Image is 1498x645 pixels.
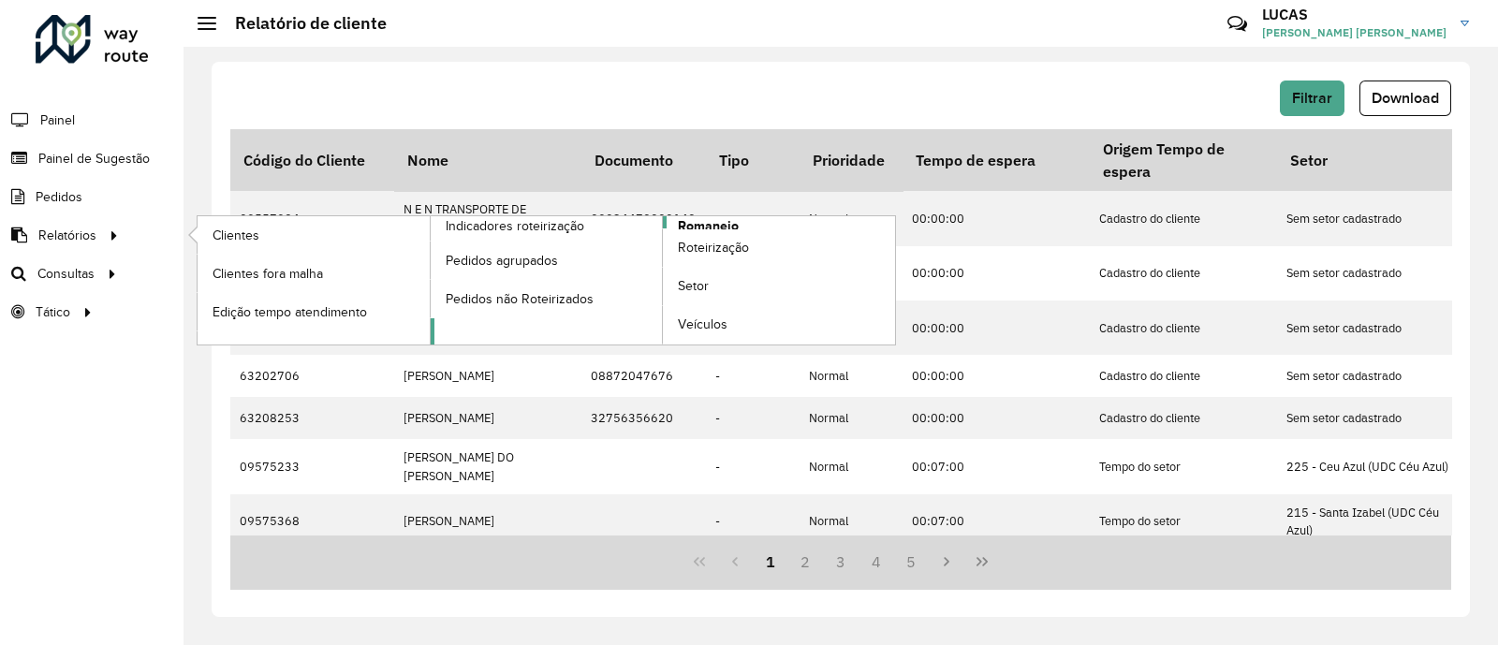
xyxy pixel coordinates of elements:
td: 63202706 [230,355,394,397]
td: Sem setor cadastrado [1277,355,1464,397]
a: Setor [663,268,895,305]
span: Romaneio [678,216,739,236]
td: 00:07:00 [903,439,1090,493]
button: 3 [823,544,859,579]
td: 00:00:00 [903,246,1090,301]
span: Pedidos [36,187,82,207]
td: 00:00:00 [903,397,1090,439]
th: Setor [1277,129,1464,191]
a: Romaneio [431,216,896,344]
th: Origem Tempo de espera [1090,129,1277,191]
td: [PERSON_NAME] [394,397,581,439]
td: Cadastro do cliente [1090,355,1277,397]
td: 09575233 [230,439,394,493]
td: 63208253 [230,397,394,439]
th: Nome [394,129,581,191]
td: Cadastro do cliente [1090,191,1277,245]
span: Clientes fora malha [213,264,323,284]
td: Sem setor cadastrado [1277,397,1464,439]
a: Contato Rápido [1217,4,1257,44]
td: Sem setor cadastrado [1277,301,1464,355]
td: - [706,439,800,493]
span: Indicadores roteirização [446,216,584,236]
h3: LUCAS [1262,6,1447,23]
th: Tipo [706,129,800,191]
span: Pedidos agrupados [446,251,558,271]
td: 09034470000140 [581,191,706,245]
button: 2 [787,544,823,579]
span: Painel [40,110,75,130]
span: Edição tempo atendimento [213,302,367,322]
td: 00:07:00 [903,494,1090,549]
td: Normal [800,397,903,439]
span: Veículos [678,315,727,334]
td: Tempo do setor [1090,439,1277,493]
a: Veículos [663,306,895,344]
td: Cadastro do cliente [1090,246,1277,301]
span: Tático [36,302,70,322]
td: Normal [800,191,903,245]
h2: Relatório de cliente [216,13,387,34]
th: Prioridade [800,129,903,191]
span: [PERSON_NAME] [PERSON_NAME] [1262,24,1447,41]
td: 00:00:00 [903,191,1090,245]
span: Clientes [213,226,259,245]
td: [PERSON_NAME] [394,494,581,549]
a: Clientes fora malha [198,255,430,292]
td: - [706,355,800,397]
a: Indicadores roteirização [198,216,663,344]
button: Filtrar [1280,81,1344,116]
td: 225 - Ceu Azul (UDC Céu Azul) [1277,439,1464,493]
td: 00:00:00 [903,301,1090,355]
span: Pedidos não Roteirizados [446,289,594,309]
a: Pedidos não Roteirizados [431,280,663,317]
td: N E N TRANSPORTE DE ANIMAIS E MATERIAI [394,191,581,245]
span: Setor [678,276,709,296]
span: Download [1372,90,1439,106]
span: Painel de Sugestão [38,149,150,169]
td: Tempo do setor [1090,494,1277,549]
button: 5 [894,544,930,579]
button: Last Page [964,544,1000,579]
th: Código do Cliente [230,129,394,191]
td: 215 - Santa Izabel (UDC Céu Azul) [1277,494,1464,549]
button: Download [1359,81,1451,116]
td: 08872047676 [581,355,706,397]
td: Sem setor cadastrado [1277,246,1464,301]
td: Cadastro do cliente [1090,397,1277,439]
td: - [706,494,800,549]
a: Clientes [198,216,430,254]
td: 32756356620 [581,397,706,439]
button: 1 [753,544,788,579]
td: Normal [800,494,903,549]
td: [PERSON_NAME] DO [PERSON_NAME] [394,439,581,493]
th: Tempo de espera [903,129,1090,191]
th: Documento [581,129,706,191]
span: Filtrar [1292,90,1332,106]
td: Normal [800,355,903,397]
a: Roteirização [663,229,895,267]
button: 4 [859,544,894,579]
span: Consultas [37,264,95,284]
button: Next Page [929,544,964,579]
a: Pedidos agrupados [431,242,663,279]
td: Sem setor cadastrado [1277,191,1464,245]
td: Normal [800,439,903,493]
a: Edição tempo atendimento [198,293,430,330]
td: - [706,191,800,245]
td: [PERSON_NAME] [394,355,581,397]
td: Cadastro do cliente [1090,301,1277,355]
td: - [706,397,800,439]
td: 09557984 [230,191,394,245]
span: Roteirização [678,238,749,257]
td: 00:00:00 [903,355,1090,397]
td: 09575368 [230,494,394,549]
span: Relatórios [38,226,96,245]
